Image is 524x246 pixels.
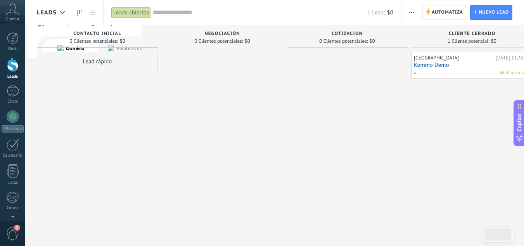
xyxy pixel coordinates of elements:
[41,46,59,51] div: Dominio
[204,31,240,37] span: Negociación
[406,5,417,20] button: Más
[2,99,24,104] div: Chats
[73,5,86,20] a: Leads
[22,12,38,19] div: v 4.0.25
[166,31,279,38] div: Negociación
[32,45,38,51] img: tab_domain_overview_orange.svg
[69,39,118,44] span: 0 Clientes potenciales:
[515,113,523,131] span: Copilot
[479,5,509,19] span: Nuevo lead
[449,31,496,37] span: cliente cerrado
[448,39,489,44] span: 1 Cliente potencial:
[319,39,368,44] span: 0 Clientes potenciales:
[86,5,99,20] a: Lista
[194,39,243,44] span: 0 Clientes potenciales:
[41,31,154,38] div: Contacto inicial
[111,7,151,18] div: Leads abiertos
[12,12,19,19] img: logo_orange.svg
[470,5,512,20] a: Nuevo lead
[414,55,494,61] div: [GEOGRAPHIC_DATA]
[245,39,250,44] span: $0
[2,206,24,211] div: Correo
[2,74,24,79] div: Leads
[37,9,57,16] span: Leads
[91,46,123,51] div: Palabras clave
[2,180,24,185] div: Listas
[6,17,19,22] span: Cuenta
[422,5,467,20] a: Automatiza
[14,225,20,231] span: 2
[12,20,19,26] img: website_grey.svg
[120,39,125,44] span: $0
[37,52,158,71] div: Lead rápido
[491,39,496,44] span: $0
[20,20,87,26] div: Dominio: [DOMAIN_NAME]
[2,125,24,133] div: WhatsApp
[2,153,24,158] div: Calendario
[83,45,89,51] img: tab_keywords_by_traffic_grey.svg
[370,39,375,44] span: $0
[291,31,404,38] div: cotizacion
[387,9,393,16] span: $0
[367,9,385,16] span: 1 Lead:
[332,31,363,37] span: cotizacion
[2,46,24,51] div: Panel
[432,5,463,19] span: Automatiza
[73,31,121,37] span: Contacto inicial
